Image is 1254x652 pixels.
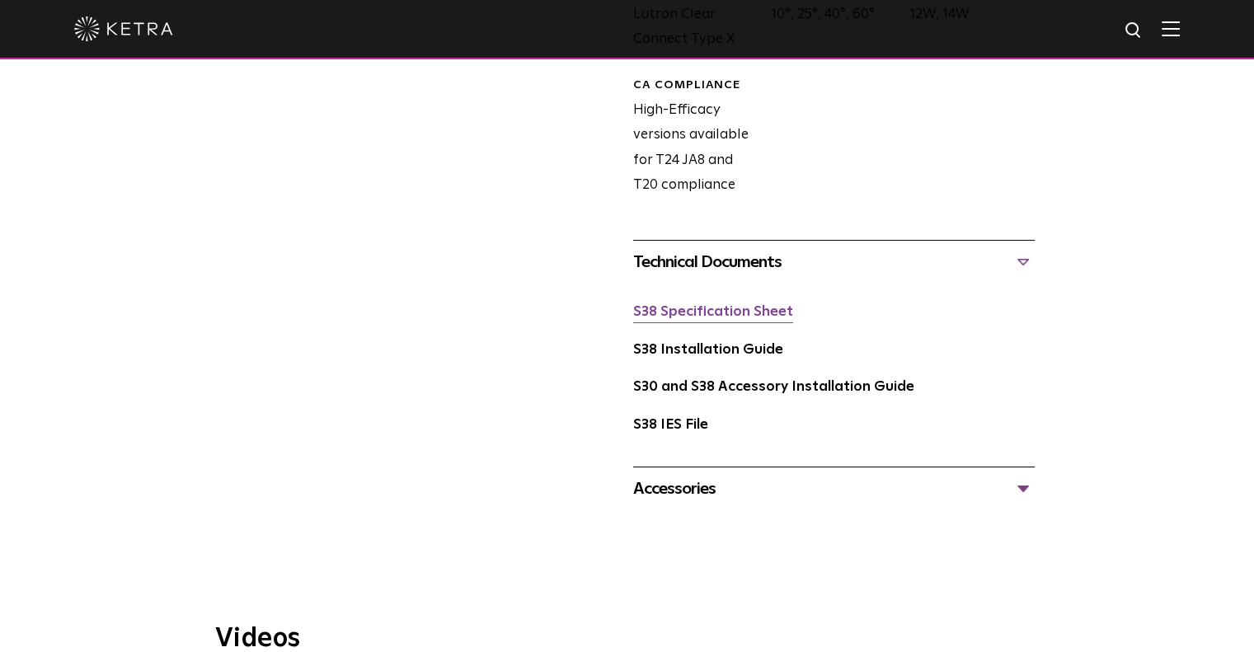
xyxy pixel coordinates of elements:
div: CA Compliance [633,77,759,94]
h3: Videos [215,626,1040,652]
div: High-Efficacy versions available for T24 JA8 and T20 compliance [621,77,759,199]
div: Accessories [633,476,1035,502]
a: S30 and S38 Accessory Installation Guide [633,380,914,394]
div: Technical Documents [633,249,1035,275]
img: Hamburger%20Nav.svg [1162,21,1180,36]
a: S38 Specification Sheet [633,305,793,319]
a: S38 IES File [633,418,708,432]
img: ketra-logo-2019-white [74,16,173,41]
img: search icon [1124,21,1144,41]
a: S38 Installation Guide [633,343,783,357]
